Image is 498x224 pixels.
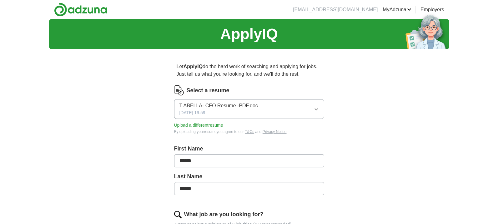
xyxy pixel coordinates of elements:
a: Employers [420,6,444,13]
strong: ApplyIQ [184,64,203,69]
div: By uploading your resume you agree to our and . [174,129,324,135]
label: Last Name [174,172,324,181]
a: Privacy Notice [263,130,287,134]
a: MyAdzuna [383,6,411,13]
a: T&Cs [245,130,254,134]
img: CV Icon [174,85,184,95]
li: [EMAIL_ADDRESS][DOMAIN_NAME] [293,6,378,13]
span: [DATE] 19:59 [179,109,205,116]
span: T ABELLA- CFO Resume -PDF.doc [179,102,258,109]
img: Adzuna logo [54,3,107,17]
button: Upload a differentresume [174,122,223,129]
button: T ABELLA- CFO Resume -PDF.doc[DATE] 19:59 [174,99,324,119]
img: search.png [174,211,182,218]
label: Select a resume [187,86,229,95]
label: What job are you looking for? [184,210,264,219]
p: Let do the hard work of searching and applying for jobs. Just tell us what you're looking for, an... [174,60,324,80]
h1: ApplyIQ [220,23,278,45]
label: First Name [174,145,324,153]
